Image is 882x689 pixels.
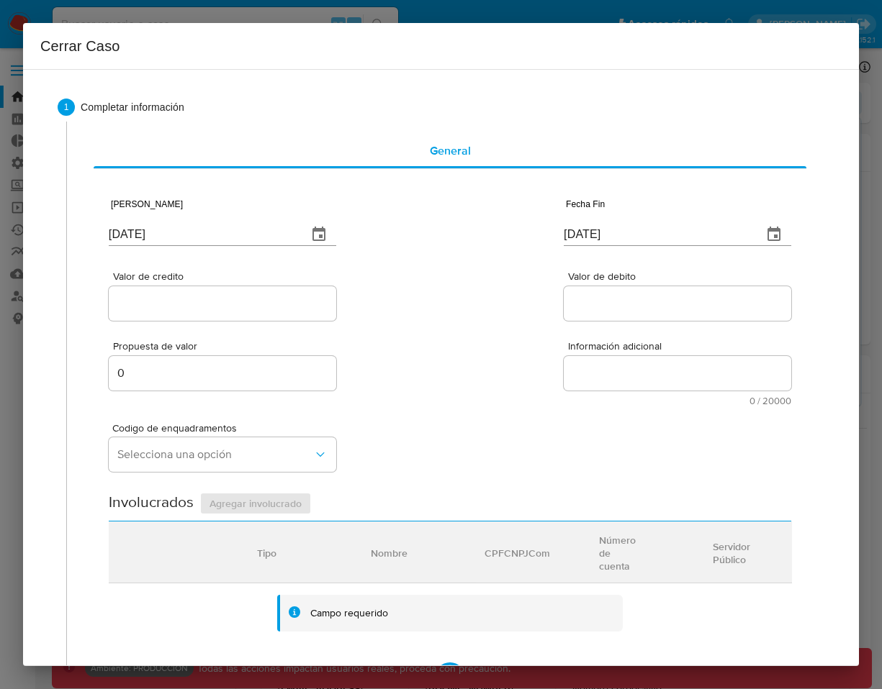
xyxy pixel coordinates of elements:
[112,423,340,433] span: Codigo de enquadramentos
[117,447,313,462] span: Selecciona una opción
[113,341,341,352] span: Propuesta de valor
[109,492,194,515] h2: Involucrados
[568,396,791,406] span: Máximo 20000 caracteres
[310,606,388,621] div: Campo requerido
[568,341,796,352] span: Información adicional
[430,142,471,159] span: General
[354,535,425,570] div: Nombre
[564,200,605,209] label: Fecha Fin
[81,100,824,114] span: Completar información
[64,102,69,112] text: 1
[467,535,567,570] div: CPFCNPJCom
[568,271,796,282] span: Valor de debito
[94,134,806,168] div: complementary-information
[109,200,183,209] label: [PERSON_NAME]
[40,35,842,58] h2: Cerrar Caso
[240,535,294,570] div: Tipo
[113,271,341,282] span: Valor de credito
[582,522,661,583] div: Número de cuenta
[696,529,775,576] div: Servidor Público
[109,437,336,472] button: Selecciona una opción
